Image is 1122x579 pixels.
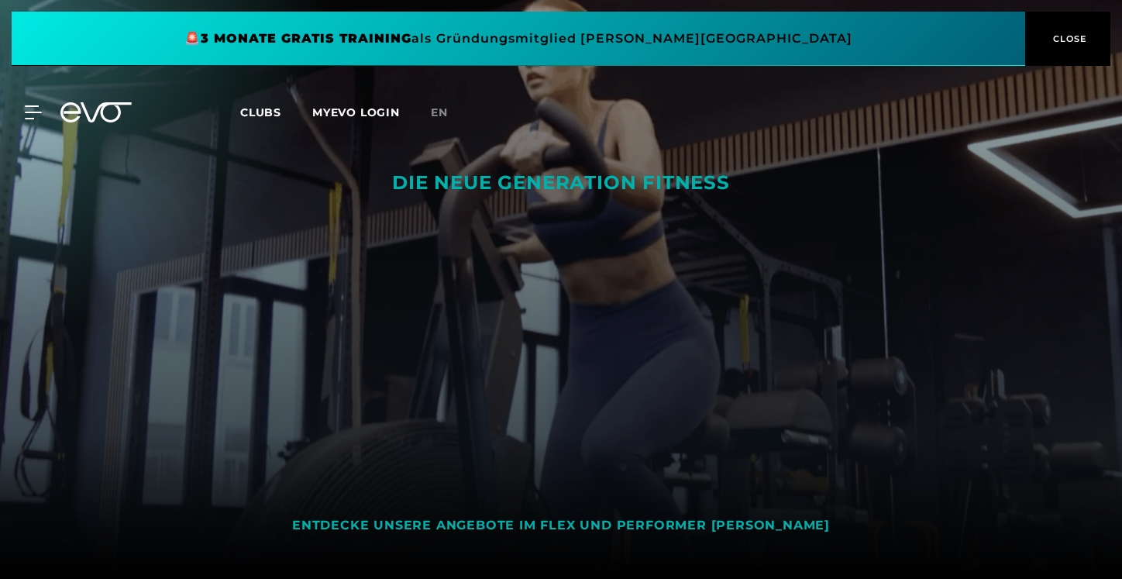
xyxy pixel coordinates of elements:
span: CLOSE [1049,32,1087,46]
a: en [431,104,466,122]
div: DIE NEUE GENERATION FITNESS [355,171,768,195]
span: Clubs [240,105,281,119]
a: Clubs [240,105,312,119]
div: ENTDECKE UNSERE ANGEBOTE IM FLEX UND PERFORMER [PERSON_NAME] [292,518,830,534]
span: en [431,105,448,119]
a: MYEVO LOGIN [312,105,400,119]
button: CLOSE [1025,12,1110,66]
